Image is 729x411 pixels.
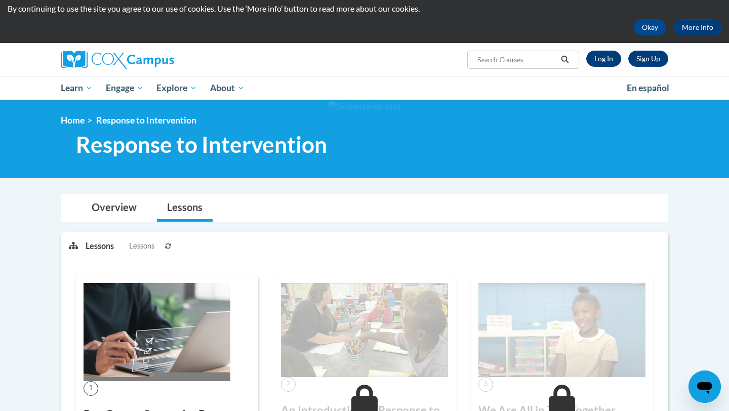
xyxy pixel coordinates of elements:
[634,19,666,35] button: Okay
[61,51,174,69] img: Cox Campus
[76,131,327,158] span: Response to Intervention
[478,377,493,392] span: 3
[156,82,197,94] span: Explore
[8,3,721,14] p: By continuing to use the site you agree to our use of cookies. Use the ‘More info’ button to read...
[478,283,645,377] img: Course Image
[150,76,204,100] a: Explore
[54,76,99,100] a: Learn
[61,115,85,126] a: Home
[82,195,147,222] a: Overview
[84,381,98,396] span: 1
[674,19,721,35] a: More Info
[688,371,721,403] iframe: Button to launch messaging window
[329,101,400,112] img: Section background
[628,51,668,67] a: Register
[106,82,144,94] span: Engage
[476,54,557,66] input: Search Courses
[281,283,448,377] img: Course Image
[281,377,296,392] span: 2
[61,82,93,94] span: Learn
[627,83,669,93] span: En español
[96,115,196,126] span: Response to Intervention
[204,76,251,100] a: About
[157,195,213,222] a: Lessons
[46,76,683,100] div: Main menu
[586,51,621,67] a: Log In
[86,240,114,252] p: Lessons
[84,283,230,381] img: Course Image
[61,51,253,69] a: Cox Campus
[620,77,676,99] a: En español
[99,76,150,100] a: Engage
[557,54,573,66] button: Search
[129,240,154,252] span: Lessons
[210,82,245,94] span: About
